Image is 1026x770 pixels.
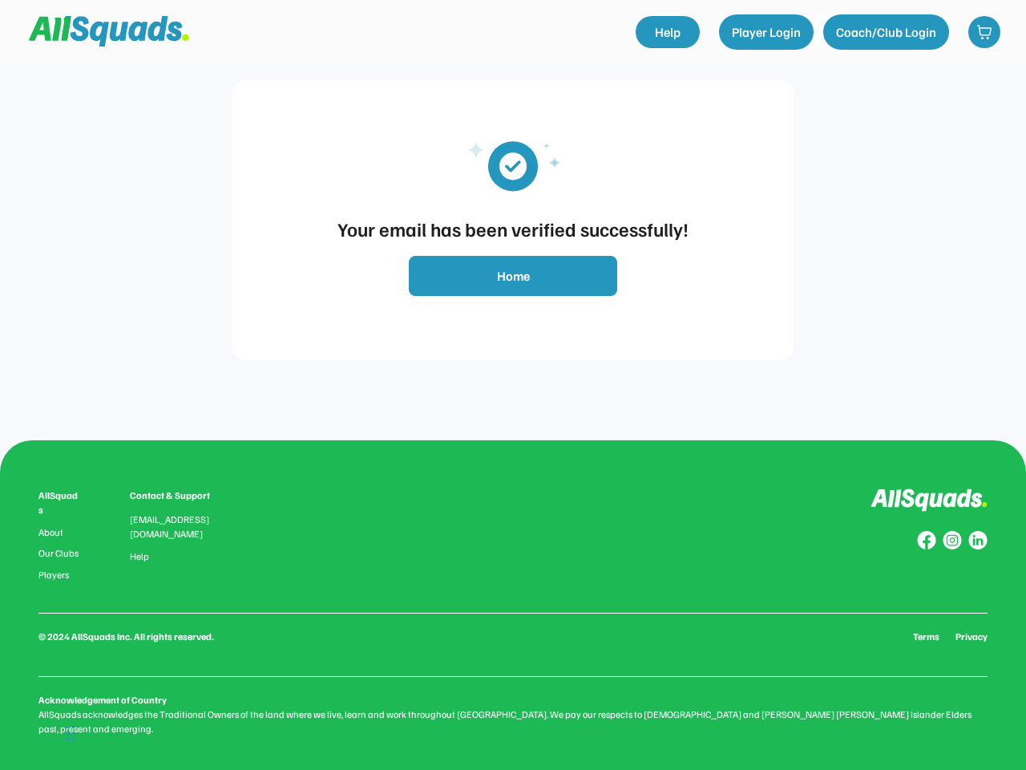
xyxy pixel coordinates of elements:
[823,14,949,50] button: Coach/Club Login
[636,16,700,48] a: Help
[29,16,189,47] img: Squad%20Logo.svg
[917,531,936,550] img: Group%20copy%208.svg
[441,128,585,201] img: email_verified_updated.svg
[38,548,82,559] a: Our Clubs
[38,569,82,581] a: Players
[130,488,229,503] div: Contact & Support
[130,551,149,562] a: Help
[409,256,617,296] button: Home
[968,531,988,550] img: Group%20copy%206.svg
[38,630,214,644] div: © 2024 AllSquads Inc. All rights reserved.
[976,24,992,40] img: shopping-cart-01%20%281%29.svg
[38,527,82,538] a: About
[870,488,988,512] img: Logo%20inverted.svg
[38,488,82,517] div: AllSquads
[719,14,814,50] button: Player Login
[38,693,167,707] div: Acknowledgement of Country
[38,707,988,736] div: AllSquads acknowledges the Traditional Owners of the land where we live, learn and work throughou...
[248,214,778,243] div: Your email has been verified successfully!
[943,531,962,550] img: Group%20copy%207.svg
[913,630,939,644] a: Terms
[955,630,988,644] a: Privacy
[130,513,229,541] div: [EMAIL_ADDRESS][DOMAIN_NAME]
